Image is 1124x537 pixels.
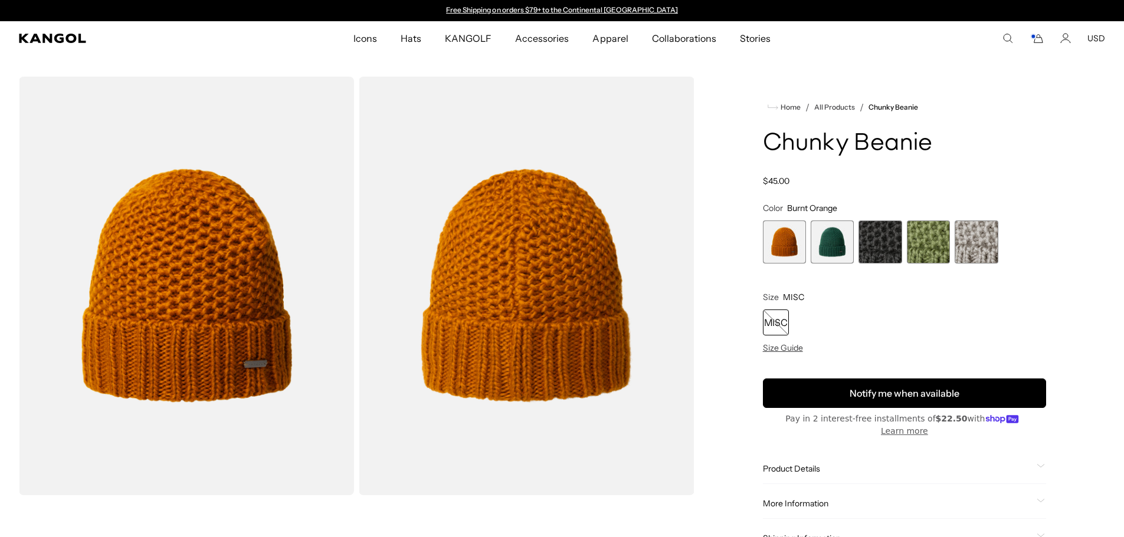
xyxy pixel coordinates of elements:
[763,220,806,263] label: Burnt Orange
[1030,33,1044,44] button: Cart
[353,21,377,55] span: Icons
[858,220,902,263] div: 3 of 5
[342,21,389,55] a: Icons
[1002,33,1013,44] summary: Search here
[783,292,804,302] span: MISC
[811,220,854,263] div: 2 of 5
[811,220,854,263] label: Deep Emerald
[858,220,902,263] label: Black
[855,100,864,114] li: /
[778,103,801,111] span: Home
[389,21,433,55] a: Hats
[787,203,837,213] span: Burnt Orange
[763,220,806,263] div: 1 of 5
[955,220,998,263] label: Warm Grey
[763,100,1046,114] nav: breadcrumbs
[1060,33,1071,44] a: Account
[441,6,684,15] slideshow-component: Announcement bar
[592,21,628,55] span: Apparel
[446,5,678,14] a: Free Shipping on orders $79+ to the Continental [GEOGRAPHIC_DATA]
[763,378,1046,408] button: Notify me when available
[814,103,855,111] a: All Products
[1087,33,1105,44] button: USD
[515,21,569,55] span: Accessories
[955,220,998,263] div: 5 of 5
[763,292,779,302] span: Size
[19,77,694,495] product-gallery: Gallery Viewer
[740,21,771,55] span: Stories
[763,498,1032,509] span: More Information
[19,34,234,43] a: Kangol
[441,6,684,15] div: 1 of 2
[763,203,783,213] span: Color
[801,100,810,114] li: /
[763,131,1046,157] h1: Chunky Beanie
[640,21,728,55] a: Collaborations
[869,103,918,111] a: Chunky Beanie
[768,102,801,113] a: Home
[19,77,354,495] img: color-burnt-orange
[763,463,1032,474] span: Product Details
[652,21,716,55] span: Collaborations
[763,342,803,353] span: Size Guide
[763,309,789,335] div: MISC
[359,77,694,495] img: color-burnt-orange
[763,176,789,186] span: $45.00
[728,21,782,55] a: Stories
[433,21,503,55] a: KANGOLF
[907,220,950,263] div: 4 of 5
[503,21,581,55] a: Accessories
[907,220,950,263] label: Sea Kelp
[581,21,640,55] a: Apparel
[401,21,421,55] span: Hats
[445,21,491,55] span: KANGOLF
[441,6,684,15] div: Announcement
